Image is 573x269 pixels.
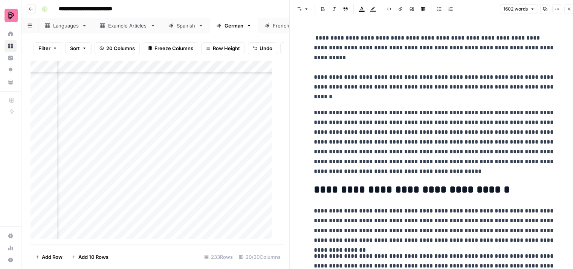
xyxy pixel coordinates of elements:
[225,22,243,29] div: German
[34,42,62,54] button: Filter
[5,28,17,40] a: Home
[143,42,198,54] button: Freeze Columns
[65,42,92,54] button: Sort
[258,18,304,33] a: French
[5,6,17,25] button: Workspace: Preply
[503,6,528,12] span: 1602 words
[42,253,63,261] span: Add Row
[5,76,17,88] a: Your Data
[5,9,18,22] img: Preply Logo
[106,44,135,52] span: 20 Columns
[213,44,240,52] span: Row Height
[108,22,147,29] div: Example Articles
[201,42,245,54] button: Row Height
[5,230,17,242] a: Settings
[5,254,17,266] button: Help + Support
[38,44,50,52] span: Filter
[236,251,284,263] div: 20/20 Columns
[70,44,80,52] span: Sort
[67,251,113,263] button: Add 10 Rows
[93,18,162,33] a: Example Articles
[5,40,17,52] a: Browse
[260,44,272,52] span: Undo
[177,22,195,29] div: Spanish
[31,251,67,263] button: Add Row
[201,251,236,263] div: 233 Rows
[273,22,290,29] div: French
[154,44,193,52] span: Freeze Columns
[248,42,277,54] button: Undo
[5,64,17,76] a: Opportunities
[38,18,93,33] a: Languages
[5,242,17,254] a: Usage
[162,18,210,33] a: Spanish
[500,4,538,14] button: 1602 words
[53,22,79,29] div: Languages
[78,253,108,261] span: Add 10 Rows
[95,42,140,54] button: 20 Columns
[5,52,17,64] a: Insights
[210,18,258,33] a: German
